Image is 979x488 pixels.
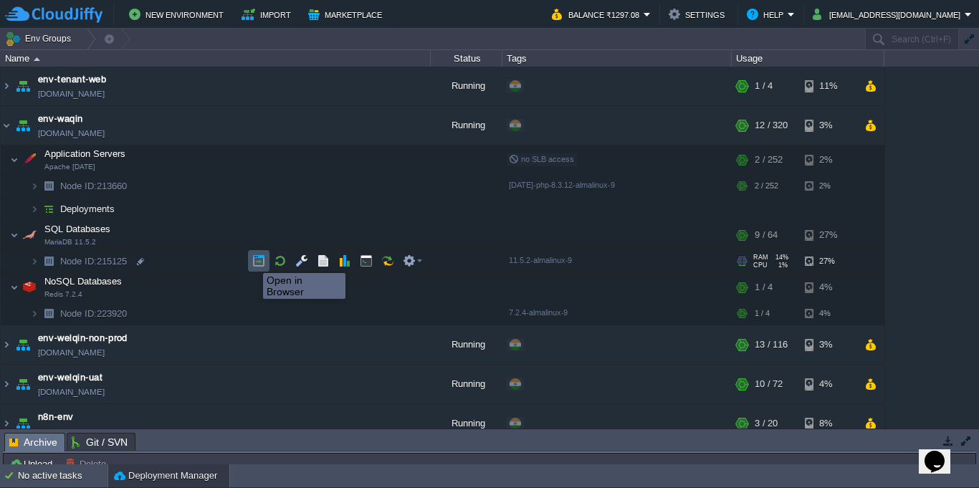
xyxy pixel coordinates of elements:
[43,223,113,235] span: SQL Databases
[267,274,342,297] div: Open in Browser
[38,331,128,345] a: env-welqin-non-prod
[431,325,502,364] div: Running
[43,276,124,287] a: NoSQL DatabasesRedis 7.2.4
[774,254,788,261] span: 14%
[9,434,57,451] span: Archive
[755,365,783,403] div: 10 / 72
[747,6,788,23] button: Help
[59,307,129,320] span: 223920
[18,464,108,487] div: No active tasks
[755,106,788,145] div: 12 / 320
[805,67,851,105] div: 11%
[509,155,574,163] span: no SLB access
[65,457,110,470] button: Delete
[1,404,12,443] img: AMDAwAAAACH5BAEAAAAALAAAAAABAAEAAAICRAEAOw==
[59,255,129,267] a: Node ID:215125
[1,50,430,67] div: Name
[13,325,33,364] img: AMDAwAAAACH5BAEAAAAALAAAAAABAAEAAAICRAEAOw==
[19,145,39,174] img: AMDAwAAAACH5BAEAAAAALAAAAAABAAEAAAICRAEAOw==
[19,221,39,249] img: AMDAwAAAACH5BAEAAAAALAAAAAABAAEAAAICRAEAOw==
[38,72,106,87] a: env-tenant-web
[431,365,502,403] div: Running
[10,273,19,302] img: AMDAwAAAACH5BAEAAAAALAAAAAABAAEAAAICRAEAOw==
[755,67,773,105] div: 1 / 4
[755,325,788,364] div: 13 / 116
[39,198,59,220] img: AMDAwAAAACH5BAEAAAAALAAAAAABAAEAAAICRAEAOw==
[10,145,19,174] img: AMDAwAAAACH5BAEAAAAALAAAAAABAAEAAAICRAEAOw==
[509,308,568,317] span: 7.2.4-almalinux-9
[13,67,33,105] img: AMDAwAAAACH5BAEAAAAALAAAAAABAAEAAAICRAEAOw==
[805,106,851,145] div: 3%
[5,6,102,24] img: CloudJiffy
[39,250,59,272] img: AMDAwAAAACH5BAEAAAAALAAAAAABAAEAAAICRAEAOw==
[308,6,386,23] button: Marketplace
[13,106,33,145] img: AMDAwAAAACH5BAEAAAAALAAAAAABAAEAAAICRAEAOw==
[38,410,74,424] span: n8n-env
[39,175,59,197] img: AMDAwAAAACH5BAEAAAAALAAAAAABAAEAAAICRAEAOw==
[38,345,105,360] a: [DOMAIN_NAME]
[38,424,105,439] a: [DOMAIN_NAME]
[13,365,33,403] img: AMDAwAAAACH5BAEAAAAALAAAAAABAAEAAAICRAEAOw==
[431,67,502,105] div: Running
[44,238,96,247] span: MariaDB 11.5.2
[753,254,768,261] span: RAM
[431,106,502,145] div: Running
[9,457,57,470] button: Upload
[30,175,39,197] img: AMDAwAAAACH5BAEAAAAALAAAAAABAAEAAAICRAEAOw==
[38,370,102,385] a: env-welqin-uat
[431,50,502,67] div: Status
[43,224,113,234] a: SQL DatabasesMariaDB 11.5.2
[242,6,295,23] button: Import
[805,404,851,443] div: 8%
[755,273,773,302] div: 1 / 4
[503,50,731,67] div: Tags
[753,262,768,269] span: CPU
[805,145,851,174] div: 2%
[509,256,572,264] span: 11.5.2-almalinux-9
[1,67,12,105] img: AMDAwAAAACH5BAEAAAAALAAAAAABAAEAAAICRAEAOw==
[60,181,97,191] span: Node ID:
[19,273,39,302] img: AMDAwAAAACH5BAEAAAAALAAAAAABAAEAAAICRAEAOw==
[552,6,644,23] button: Balance ₹1297.08
[13,404,33,443] img: AMDAwAAAACH5BAEAAAAALAAAAAABAAEAAAICRAEAOw==
[129,6,228,23] button: New Environment
[805,365,851,403] div: 4%
[60,308,97,319] span: Node ID:
[5,29,76,49] button: Env Groups
[114,469,217,483] button: Deployment Manager
[30,250,39,272] img: AMDAwAAAACH5BAEAAAAALAAAAAABAAEAAAICRAEAOw==
[38,87,105,101] a: [DOMAIN_NAME]
[10,221,19,249] img: AMDAwAAAACH5BAEAAAAALAAAAAABAAEAAAICRAEAOw==
[919,431,965,474] iframe: chat widget
[43,148,128,160] span: Application Servers
[1,106,12,145] img: AMDAwAAAACH5BAEAAAAALAAAAAABAAEAAAICRAEAOw==
[732,50,884,67] div: Usage
[669,6,729,23] button: Settings
[59,203,117,215] a: Deployments
[805,250,851,272] div: 27%
[805,221,851,249] div: 27%
[805,302,851,325] div: 4%
[755,404,778,443] div: 3 / 20
[59,307,129,320] a: Node ID:223920
[805,325,851,364] div: 3%
[44,290,82,299] span: Redis 7.2.4
[1,365,12,403] img: AMDAwAAAACH5BAEAAAAALAAAAAABAAEAAAICRAEAOw==
[59,180,129,192] a: Node ID:213660
[30,302,39,325] img: AMDAwAAAACH5BAEAAAAALAAAAAABAAEAAAICRAEAOw==
[34,57,40,61] img: AMDAwAAAACH5BAEAAAAALAAAAAABAAEAAAICRAEAOw==
[39,302,59,325] img: AMDAwAAAACH5BAEAAAAALAAAAAABAAEAAAICRAEAOw==
[755,302,770,325] div: 1 / 4
[755,145,783,174] div: 2 / 252
[805,175,851,197] div: 2%
[60,256,97,267] span: Node ID:
[813,6,965,23] button: [EMAIL_ADDRESS][DOMAIN_NAME]
[44,163,95,171] span: Apache [DATE]
[38,112,83,126] a: env-waqin
[43,275,124,287] span: NoSQL Databases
